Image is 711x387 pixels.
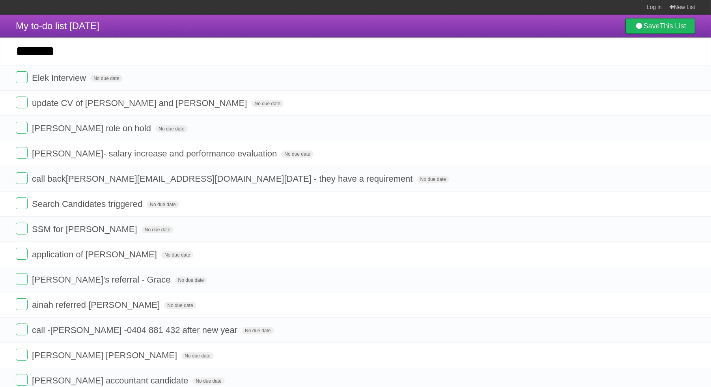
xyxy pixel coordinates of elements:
[242,327,274,334] span: No due date
[16,122,28,134] label: Done
[252,100,284,107] span: No due date
[192,378,224,385] span: No due date
[281,151,313,158] span: No due date
[161,251,193,259] span: No due date
[142,226,174,233] span: No due date
[32,376,190,385] span: [PERSON_NAME] accountant candidate
[417,176,449,183] span: No due date
[32,98,249,108] span: update CV of [PERSON_NAME] and [PERSON_NAME]
[16,147,28,159] label: Done
[16,223,28,234] label: Done
[90,75,122,82] span: No due date
[32,123,153,133] span: [PERSON_NAME] role on hold
[16,324,28,335] label: Done
[164,302,196,309] span: No due date
[32,249,159,259] span: application of [PERSON_NAME]
[32,199,144,209] span: Search Candidates triggered
[16,97,28,108] label: Done
[32,350,179,360] span: [PERSON_NAME] [PERSON_NAME]
[32,224,139,234] span: SSM for [PERSON_NAME]
[32,300,162,310] span: ainah referred [PERSON_NAME]
[175,277,207,284] span: No due date
[660,22,686,30] b: This List
[16,197,28,209] label: Done
[16,298,28,310] label: Done
[147,201,179,208] span: No due date
[32,174,414,184] span: call back [PERSON_NAME][EMAIL_ADDRESS][DOMAIN_NAME] [DATE] - they have a requirement
[16,374,28,386] label: Done
[32,149,279,158] span: [PERSON_NAME]- salary increase and performance evaluation
[16,172,28,184] label: Done
[16,273,28,285] label: Done
[16,20,99,31] span: My to-do list [DATE]
[181,352,213,359] span: No due date
[155,125,187,132] span: No due date
[16,248,28,260] label: Done
[32,73,88,83] span: Elek Interview
[625,18,695,34] a: SaveThis List
[16,349,28,361] label: Done
[32,275,172,285] span: [PERSON_NAME]'s referral - Grace
[16,71,28,83] label: Done
[32,325,239,335] span: call -[PERSON_NAME] -0404 881 432 after new year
